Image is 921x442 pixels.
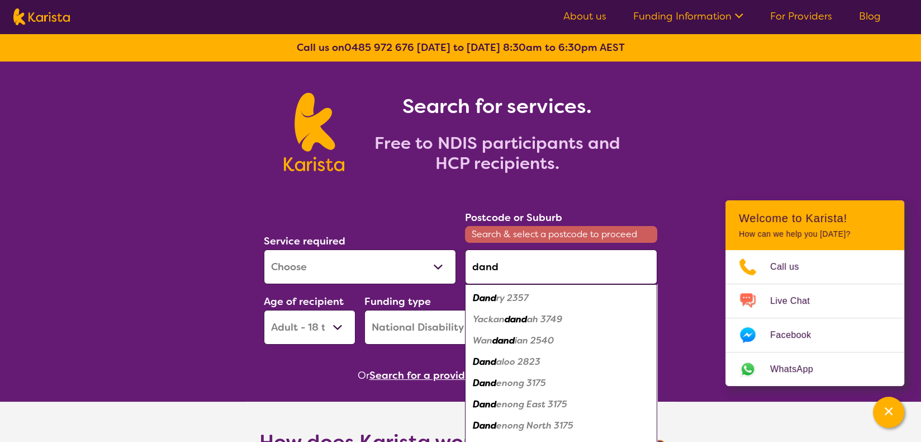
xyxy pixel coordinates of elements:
p: How can we help you [DATE]? [739,229,891,239]
em: aloo 2823 [496,356,540,368]
div: Channel Menu [725,200,904,386]
a: Web link opens in a new tab. [725,352,904,386]
h2: Free to NDIS participants and HCP recipients. [358,133,637,173]
a: For Providers [770,10,832,23]
div: Dandenong North 3175 [471,415,652,436]
em: Dand [473,377,496,389]
em: dand [505,313,527,325]
em: enong 3175 [496,377,546,389]
button: Search for a provider to leave a review [369,367,564,384]
span: Live Chat [770,293,823,309]
div: Dandaloo 2823 [471,351,652,373]
label: Service required [264,234,345,248]
em: ian 2540 [515,335,554,346]
h2: Welcome to Karista! [739,211,891,225]
em: enong East 3175 [496,398,567,410]
em: Wan [473,335,492,346]
span: Call us [770,258,813,275]
span: Search & select a postcode to proceed [465,226,657,243]
img: Karista logo [13,8,70,25]
div: Wandandian 2540 [471,330,652,351]
ul: Choose channel [725,250,904,386]
label: Postcode or Suburb [465,211,562,224]
div: Dandenong 3175 [471,373,652,394]
input: Type [465,250,657,284]
h1: Search for services. [358,93,637,120]
div: Dandry 2357 [471,288,652,309]
em: Dand [473,356,496,368]
div: Dandenong East 3175 [471,394,652,415]
em: dand [492,335,515,346]
a: Blog [859,10,881,23]
label: Age of recipient [264,295,344,308]
div: Yackandandah 3749 [471,309,652,330]
a: 0485 972 676 [344,41,414,54]
span: Facebook [770,327,824,344]
img: Karista logo [284,93,344,171]
em: Dand [473,420,496,431]
em: Dand [473,292,496,304]
a: Funding Information [633,10,743,23]
em: ah 3749 [527,313,562,325]
em: Dand [473,398,496,410]
em: Yackan [473,313,505,325]
a: About us [563,10,606,23]
em: enong North 3175 [496,420,573,431]
button: Channel Menu [873,397,904,428]
label: Funding type [364,295,431,308]
b: Call us on [DATE] to [DATE] 8:30am to 6:30pm AEST [297,41,625,54]
em: ry 2357 [496,292,529,304]
span: WhatsApp [770,361,827,378]
span: Or [358,367,369,384]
